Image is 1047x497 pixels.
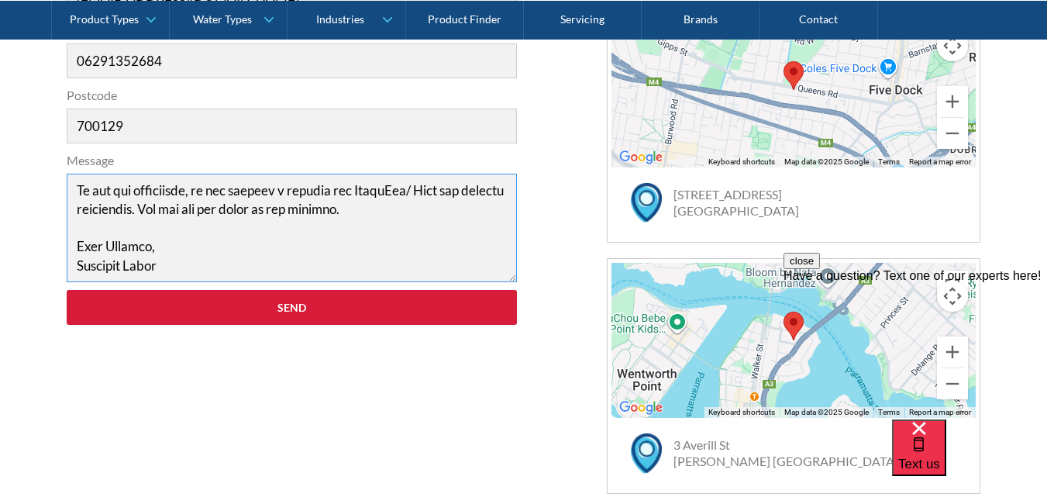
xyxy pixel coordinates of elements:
[615,398,666,418] img: Google
[937,30,968,61] button: Map camera controls
[784,253,1047,439] iframe: podium webchat widget prompt
[615,398,666,418] a: Open this area in Google Maps (opens a new window)
[708,157,775,167] button: Keyboard shortcuts
[892,419,1047,497] iframe: podium webchat widget bubble
[784,157,869,166] span: Map data ©2025 Google
[878,157,900,166] a: Terms (opens in new tab)
[673,187,799,218] a: [STREET_ADDRESS][GEOGRAPHIC_DATA]
[615,147,666,167] img: Google
[909,157,971,166] a: Report a map error
[673,437,928,468] a: 3 Averill St[PERSON_NAME] [GEOGRAPHIC_DATA] 2138
[67,86,518,105] label: Postcode
[784,61,804,90] div: Map pin
[70,12,139,26] div: Product Types
[631,433,662,473] img: map marker icon
[615,147,666,167] a: Open this area in Google Maps (opens a new window)
[937,118,968,149] button: Zoom out
[631,183,662,223] img: map marker icon
[67,151,518,170] label: Message
[316,12,364,26] div: Industries
[937,86,968,117] button: Zoom in
[708,407,775,418] button: Keyboard shortcuts
[193,12,252,26] div: Water Types
[67,290,518,325] input: Send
